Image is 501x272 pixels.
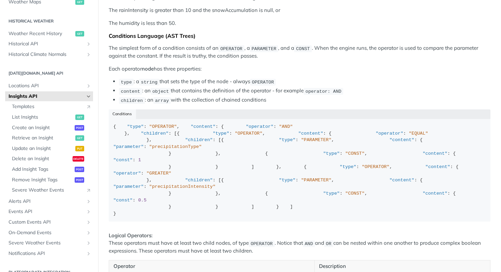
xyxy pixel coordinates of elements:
span: OPERATOR [252,79,274,85]
span: Severe Weather Events [9,240,84,246]
span: Alerts API [9,198,84,205]
span: "operator" [246,124,273,129]
span: "AND" [279,124,293,129]
a: List Insightsget [9,112,93,122]
button: Show subpages for Locations API [86,83,91,89]
span: "type" [340,164,356,169]
span: "type" [323,191,340,196]
span: get [75,135,84,141]
span: "const" [113,198,133,203]
button: Hide subpages for Insights API [86,94,91,99]
span: "children" [141,131,169,136]
div: Conditions Language (AST Trees) [109,32,490,39]
button: Show subpages for Events API [86,209,91,214]
span: Add Insight Tags [12,166,73,173]
span: "content" [390,178,414,183]
span: Templates [12,103,82,110]
span: "content" [425,164,450,169]
span: string [141,79,158,85]
span: Historical Climate Normals [9,51,84,58]
strong: node [142,65,154,72]
span: "precipitationIntensity" [149,184,215,189]
span: Locations API [9,82,84,89]
span: On-Demand Events [9,229,84,236]
span: get [75,31,84,36]
span: object [152,89,169,94]
span: post [75,125,84,131]
span: "type" [279,178,296,183]
a: Add Insight Tagspost [9,164,93,175]
strong: Logical Operators: [109,232,153,239]
span: "operator" [376,131,403,136]
a: Notifications APIShow subpages for Notifications API [5,248,93,259]
button: Show subpages for Alerts API [86,199,91,204]
a: Custom Events APIShow subpages for Custom Events API [5,217,93,227]
a: Severe Weather EventsShow subpages for Severe Weather Events [5,238,93,248]
span: children [121,98,143,103]
a: Retrieve an Insightget [9,133,93,143]
span: "CONST" [345,191,365,196]
a: Delete an Insightdelete [9,154,93,164]
p: The simplest form of a condition consists of an , a , and a . When the engine runs, the operator ... [109,44,490,60]
a: Alerts APIShow subpages for Alerts API [5,196,93,207]
li: : an that contains the definition of the operator - for example [119,87,490,95]
span: Weather Recent History [9,30,74,37]
a: Create an Insightpost [9,123,93,133]
span: "content" [423,191,447,196]
span: Delete an Insight [12,155,71,162]
span: get [75,115,84,120]
span: "const" [113,157,133,163]
span: Custom Events API [9,219,84,226]
span: "content" [390,137,414,142]
span: Events API [9,208,84,215]
span: Insights API [9,93,84,100]
li: : an with the collection of chained conditions [119,96,490,104]
span: "type" [213,131,229,136]
span: "type" [323,151,340,156]
a: Remove Insight Tagspost [9,175,93,185]
span: Update an Insight [12,145,74,152]
p: These operators must have at least two child nodes, of type . Notice that and can be nested withi... [109,232,490,255]
span: "PARAMETER" [301,178,331,183]
span: "content" [298,131,323,136]
h2: Historical Weather [5,18,93,24]
span: Retrieve an Insight [12,135,74,141]
span: "type" [127,124,144,129]
a: Historical APIShow subpages for Historical API [5,39,93,49]
span: "operator" [113,171,141,176]
button: Show subpages for Severe Weather Events [86,240,91,246]
button: Show subpages for Historical API [86,41,91,47]
span: 1 [138,157,141,163]
span: array [155,98,169,103]
a: Severe Weather EventsLink [9,185,93,195]
span: post [75,167,84,172]
div: { : , : { : }, : [{ : , : { : }, : [{ : , : { : } }, { : , : { : } } ] }, { : , : { : }, : [{ : ,... [113,123,486,217]
p: Each operator has three properties: [109,65,490,73]
span: delete [73,156,84,162]
span: type [121,79,132,85]
span: Historical API [9,41,84,47]
span: "EQUAL" [409,131,428,136]
span: Create an Insight [12,124,73,131]
span: "OPERATOR" [235,131,262,136]
li: : a that sets the type of the node - always [119,78,490,86]
span: content [121,89,140,94]
a: Insights APIHide subpages for Insights API [5,91,93,102]
a: Update an Insightput [9,143,93,154]
button: Show subpages for Notifications API [86,251,91,256]
span: OPERATOR [220,46,242,51]
span: "type" [279,137,296,142]
span: List Insights [12,114,74,121]
span: "children" [185,178,213,183]
span: "OPERATOR" [362,164,390,169]
h2: [DATE][DOMAIN_NAME] API [5,70,93,76]
button: Show subpages for Custom Events API [86,220,91,225]
span: post [75,177,84,183]
i: Link [86,187,91,193]
span: PARAMETER [252,46,276,51]
span: AND [305,241,313,246]
span: OPERATOR [250,241,273,246]
span: OR [326,241,331,246]
a: Historical Climate NormalsShow subpages for Historical Climate Normals [5,49,93,60]
span: operator: AND [305,89,341,94]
